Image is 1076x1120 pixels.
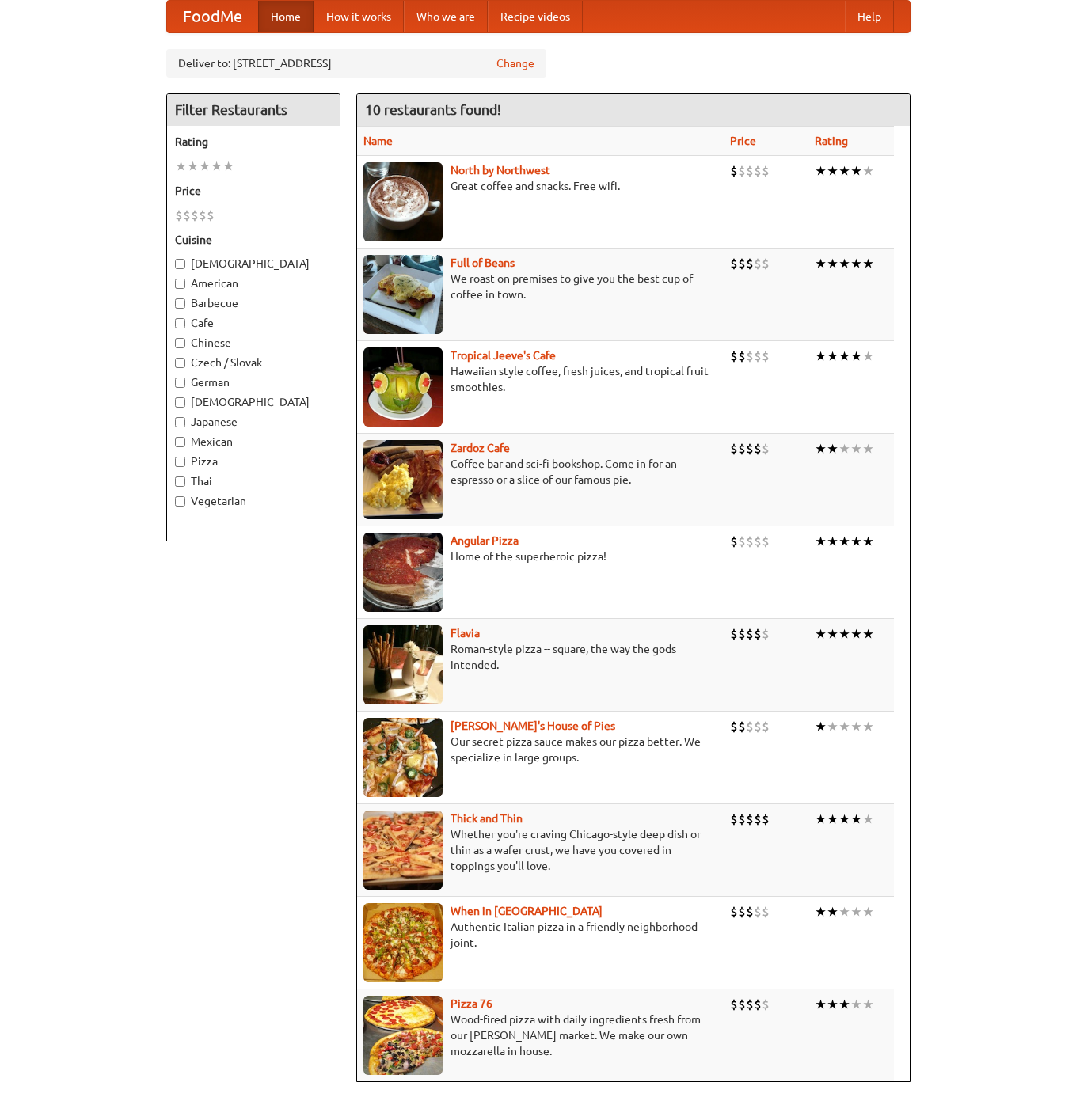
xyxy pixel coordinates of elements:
li: ★ [827,162,838,180]
a: North by Northwest [451,164,550,177]
a: Thick and Thin [451,812,523,825]
img: thick.jpg [363,811,443,890]
li: $ [762,533,770,550]
li: ★ [838,162,850,180]
li: ★ [222,158,234,175]
label: Japanese [175,414,332,430]
li: $ [762,811,770,828]
li: ★ [850,255,862,272]
img: wheninrome.jpg [363,903,443,982]
p: We roast on premises to give you the best cup of coffee in town. [363,271,718,302]
li: $ [738,718,746,735]
a: Angular Pizza [451,534,519,547]
li: ★ [815,533,827,550]
li: $ [762,162,770,180]
li: ★ [815,903,827,921]
p: Coffee bar and sci-fi bookshop. Come in for an espresso or a slice of our famous pie. [363,456,718,488]
li: $ [754,811,762,828]
li: ★ [187,158,199,175]
li: ★ [850,718,862,735]
b: Tropical Jeeve's Cafe [451,349,556,362]
li: ★ [838,533,850,550]
li: ★ [862,903,874,921]
a: Name [363,135,393,147]
li: ★ [850,440,862,457]
img: flavia.jpg [363,625,443,704]
li: $ [207,207,215,224]
b: Zardoz Cafe [451,442,510,454]
a: Home [258,1,314,32]
p: Whether you're craving Chicago-style deep dish or thin as a wafer crust, we have you covered in t... [363,826,718,874]
input: Barbecue [175,298,185,309]
img: zardoz.jpg [363,440,443,519]
li: $ [730,162,738,180]
li: $ [730,533,738,550]
li: $ [754,903,762,921]
li: $ [762,347,770,365]
li: ★ [838,255,850,272]
img: jeeves.jpg [363,347,443,427]
li: $ [746,533,754,550]
li: ★ [815,625,827,643]
li: ★ [211,158,222,175]
a: Full of Beans [451,256,515,269]
li: $ [746,996,754,1013]
li: $ [762,718,770,735]
a: Flavia [451,627,480,640]
input: Cafe [175,318,185,328]
input: American [175,279,185,289]
input: Japanese [175,417,185,427]
a: How it works [314,1,404,32]
a: When in [GEOGRAPHIC_DATA] [451,905,603,917]
b: [PERSON_NAME]'s House of Pies [451,719,615,732]
li: ★ [838,811,850,828]
li: ★ [850,533,862,550]
li: $ [738,996,746,1013]
a: Help [845,1,894,32]
a: Rating [815,135,848,147]
li: $ [754,162,762,180]
a: Pizza 76 [451,997,492,1010]
li: ★ [815,811,827,828]
li: $ [730,347,738,365]
a: Recipe videos [488,1,583,32]
li: $ [738,162,746,180]
li: $ [762,996,770,1013]
li: ★ [862,811,874,828]
p: Our secret pizza sauce makes our pizza better. We specialize in large groups. [363,734,718,765]
input: Czech / Slovak [175,358,185,368]
li: $ [762,255,770,272]
input: Mexican [175,437,185,447]
label: Vegetarian [175,493,332,509]
img: pizza76.jpg [363,996,443,1075]
li: ★ [838,903,850,921]
label: Czech / Slovak [175,355,332,370]
p: Hawaiian style coffee, fresh juices, and tropical fruit smoothies. [363,363,718,395]
li: $ [754,533,762,550]
li: $ [746,811,754,828]
li: $ [730,440,738,457]
h5: Price [175,183,332,199]
li: $ [730,718,738,735]
h5: Cuisine [175,232,332,248]
input: [DEMOGRAPHIC_DATA] [175,259,185,269]
li: $ [738,625,746,643]
img: luigis.jpg [363,718,443,797]
li: ★ [815,162,827,180]
li: ★ [815,347,827,365]
label: [DEMOGRAPHIC_DATA] [175,394,332,410]
li: ★ [862,996,874,1013]
li: ★ [838,996,850,1013]
li: ★ [862,347,874,365]
li: $ [191,207,199,224]
input: [DEMOGRAPHIC_DATA] [175,397,185,408]
li: $ [175,207,183,224]
li: ★ [838,718,850,735]
li: ★ [827,996,838,1013]
li: ★ [199,158,211,175]
li: $ [738,255,746,272]
li: $ [762,903,770,921]
li: ★ [175,158,187,175]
